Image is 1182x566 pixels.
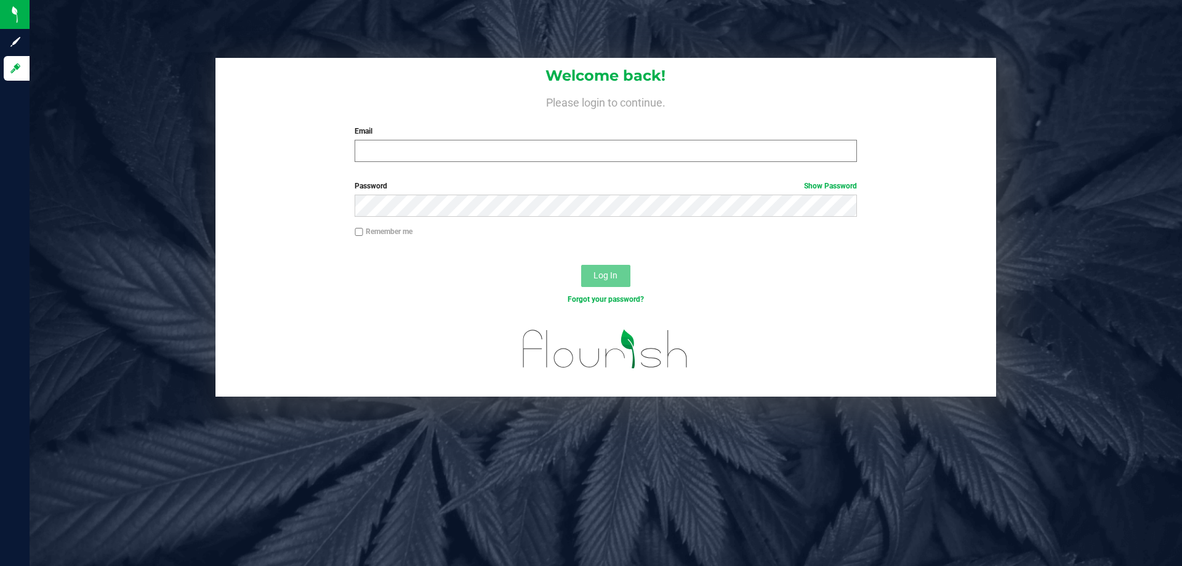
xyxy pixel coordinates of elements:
[215,68,996,84] h1: Welcome back!
[581,265,630,287] button: Log In
[355,126,856,137] label: Email
[355,226,412,237] label: Remember me
[215,94,996,108] h4: Please login to continue.
[593,270,617,280] span: Log In
[355,182,387,190] span: Password
[355,228,363,237] input: Remember me
[9,62,22,75] inline-svg: Log in
[508,318,703,381] img: flourish_logo.svg
[9,36,22,48] inline-svg: Sign up
[804,182,857,190] a: Show Password
[568,295,644,304] a: Forgot your password?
